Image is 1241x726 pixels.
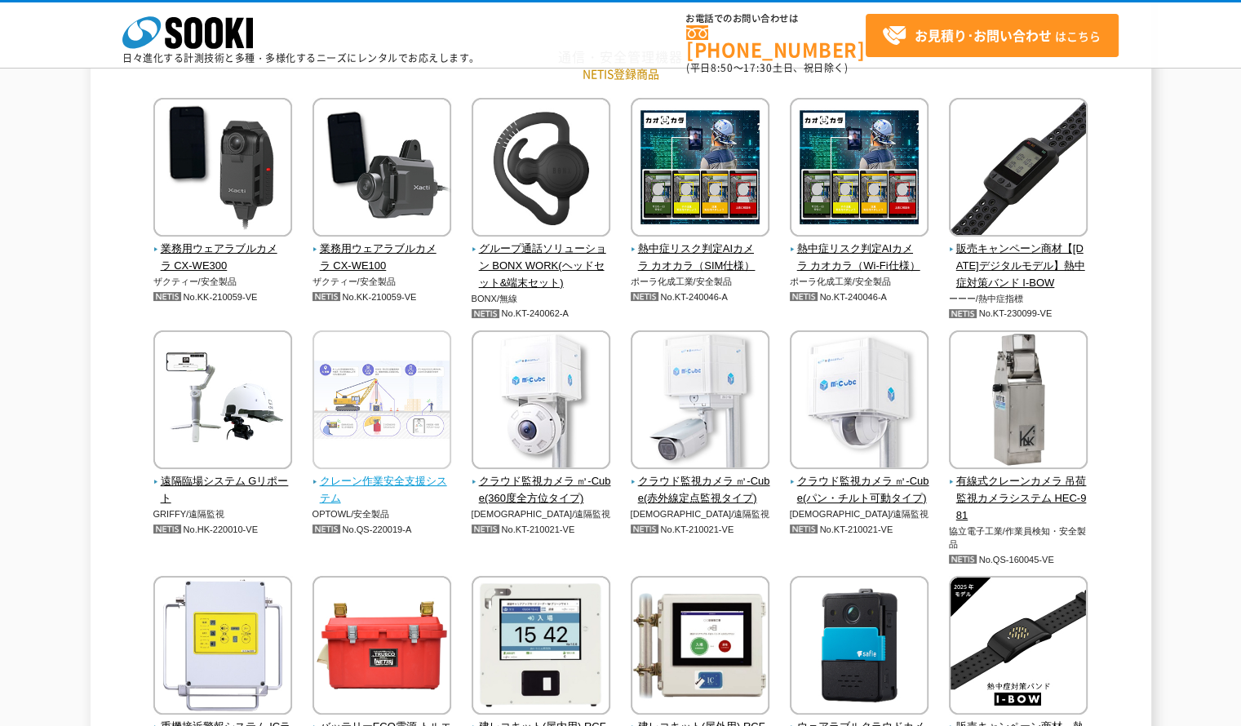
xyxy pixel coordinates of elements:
[790,458,929,507] a: クラウド監視カメラ ㎥-Cube(パン・チルト可動タイプ)
[790,473,929,507] span: クラウド監視カメラ ㎥-Cube(パン・チルト可動タイプ)
[472,458,611,507] a: クラウド監視カメラ ㎥-Cube(360度全方位タイプ)
[790,226,929,275] a: 熱中症リスク判定AIカメラ カオカラ（Wi-Fi仕様）
[312,507,452,521] p: OPTOWL/安全製品
[153,275,293,289] p: ザクティー/安全製品
[472,241,611,291] span: グループ通話ソリューション BONX WORK(ヘッドセット&端末セット)
[882,24,1101,48] span: はこちら
[790,275,929,289] p: ポーラ化成工業/安全製品
[472,521,611,538] p: No.KT-210021-VE
[949,305,1088,322] p: No.KT-230099-VE
[312,521,452,538] p: No.QS-220019-A
[631,226,770,275] a: 熱中症リスク判定AIカメラ カオカラ（SIM仕様）
[686,25,866,59] a: [PHONE_NUMBER]
[949,551,1088,569] p: No.QS-160045-VE
[472,576,610,719] img: 建レコキット(屋内用) RCF-CC11
[312,330,451,473] img: クレーン作業安全支援システム
[153,507,293,521] p: GRIFFY/遠隔監視
[153,289,293,306] p: No.KK-210059-VE
[790,521,929,538] p: No.KT-210021-VE
[153,226,293,275] a: 業務用ウェアラブルカメラ CX-WE300
[949,292,1088,306] p: ーーー/熱中症指標
[153,576,292,719] img: 重機接近警報システム ICライダーZ
[312,241,452,275] span: 業務用ウェアラブルカメラ CX-WE100
[631,98,769,241] img: 熱中症リスク判定AIカメラ カオカラ（SIM仕様）
[711,60,734,75] span: 8:50
[312,226,452,275] a: 業務用ウェアラブルカメラ CX-WE100
[472,473,611,507] span: クラウド監視カメラ ㎥-Cube(360度全方位タイプ)
[472,507,611,521] p: [DEMOGRAPHIC_DATA]/遠隔監視
[153,98,292,241] img: 業務用ウェアラブルカメラ CX-WE300
[122,53,480,63] p: 日々進化する計測技術と多種・多様化するニーズにレンタルでお応えします。
[790,98,929,241] img: 熱中症リスク判定AIカメラ カオカラ（Wi-Fi仕様）
[472,226,611,292] a: グループ通話ソリューション BONX WORK(ヘッドセット&端末セット)
[949,330,1088,473] img: 有線式クレーンカメラ 吊荷監視カメラシステム HEC-981
[790,289,929,306] p: No.KT-240046-A
[312,98,451,241] img: 業務用ウェアラブルカメラ CX-WE100
[472,330,610,473] img: クラウド監視カメラ ㎥-Cube(360度全方位タイプ)
[949,525,1088,551] p: 協立電子工業/作業員検知・安全製品
[153,458,293,507] a: 遠隔臨場システム Gリポート
[790,330,929,473] img: クラウド監視カメラ ㎥-Cube(パン・チルト可動タイプ)
[631,330,769,473] img: クラウド監視カメラ ㎥-Cube(赤外線定点監視タイプ)
[153,521,293,538] p: No.HK-220010-VE
[312,576,451,719] img: バッテリーECO電源 トルエコ
[631,507,770,521] p: [DEMOGRAPHIC_DATA]/遠隔監視
[631,521,770,538] p: No.KT-210021-VE
[915,25,1052,45] strong: お見積り･お問い合わせ
[312,473,452,507] span: クレーン作業安全支援システム
[312,458,452,507] a: クレーン作業安全支援システム
[312,289,452,306] p: No.KK-210059-VE
[743,60,773,75] span: 17:30
[631,458,770,507] a: クラウド監視カメラ ㎥-Cube(赤外線定点監視タイプ)
[866,14,1119,57] a: お見積り･お問い合わせはこちら
[153,330,292,473] img: 遠隔臨場システム Gリポート
[686,60,848,75] span: (平日 ～ 土日、祝日除く)
[686,14,866,24] span: お電話でのお問い合わせは
[472,305,611,322] p: No.KT-240062-A
[631,576,769,719] img: 建レコキット(屋外用) RCF-CC01
[949,98,1088,241] img: 販売キャンペーン商材【2025年デジタルモデル】熱中症対策バンド I-BOW
[631,241,770,275] span: 熱中症リスク判定AIカメラ カオカラ（SIM仕様）
[949,473,1088,524] span: 有線式クレーンカメラ 吊荷監視カメラシステム HEC-981
[790,507,929,521] p: [DEMOGRAPHIC_DATA]/遠隔監視
[949,576,1088,719] img: 販売キャンペーン商材 熱中対策バンド I-BOW
[631,473,770,507] span: クラウド監視カメラ ㎥-Cube(赤外線定点監視タイプ)
[153,473,293,507] span: 遠隔臨場システム Gリポート
[631,275,770,289] p: ポーラ化成工業/安全製品
[472,98,610,241] img: グループ通話ソリューション BONX WORK(ヘッドセット&端末セット)
[472,292,611,306] p: BONX/無線
[631,289,770,306] p: No.KT-240046-A
[790,576,929,719] img: ウェアラブルクラウドカメラ Safie Pocket2 Plus
[949,226,1088,292] a: 販売キャンペーン商材【[DATE]デジタルモデル】熱中症対策バンド I-BOW
[153,241,293,275] span: 業務用ウェアラブルカメラ CX-WE300
[312,275,452,289] p: ザクティー/安全製品
[790,241,929,275] span: 熱中症リスク判定AIカメラ カオカラ（Wi-Fi仕様）
[949,458,1088,525] a: 有線式クレーンカメラ 吊荷監視カメラシステム HEC-981
[949,241,1088,291] span: 販売キャンペーン商材【[DATE]デジタルモデル】熱中症対策バンド I-BOW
